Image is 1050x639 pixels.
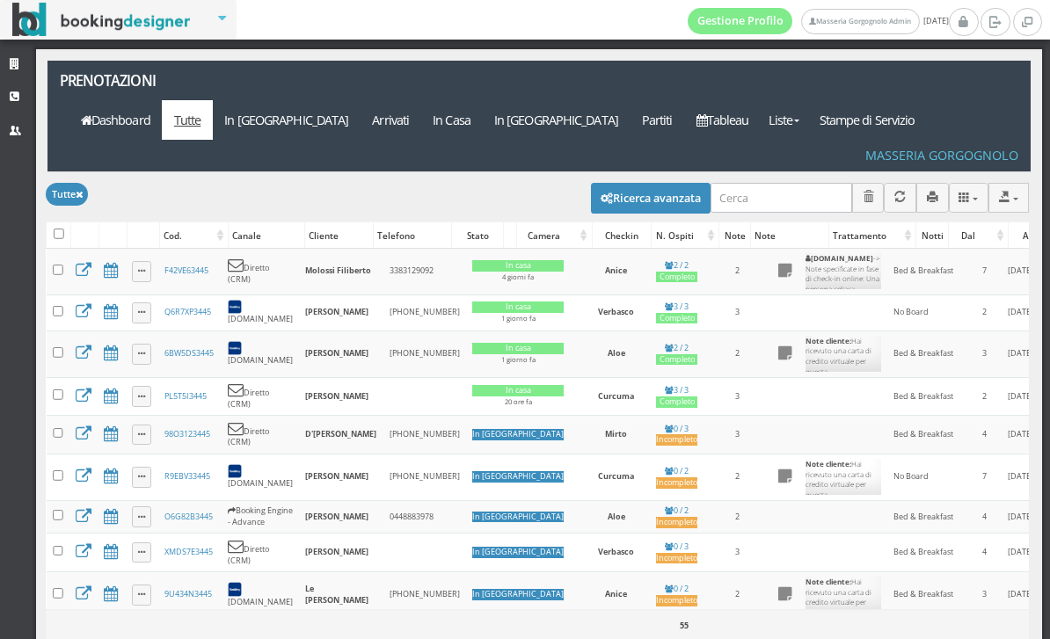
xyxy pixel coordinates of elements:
h4: Masseria Gorgognolo [865,148,1018,163]
div: Checkin [593,223,651,248]
td: 3383129092 [383,248,466,294]
td: 3 [704,294,769,330]
b: [PERSON_NAME] [305,306,368,317]
b: [PERSON_NAME] [305,546,368,557]
td: Diretto (CRM) [222,377,299,415]
td: 7 [969,454,999,500]
b: Verbasco [598,306,634,317]
a: XMDS7E3445 [164,546,213,557]
b: Anice [605,265,627,276]
a: In [GEOGRAPHIC_DATA] [213,100,361,140]
a: Q6R7XP3445 [164,306,211,317]
a: 0 / 3Incompleto [656,541,697,564]
a: 0 / 2Incompleto [656,583,697,606]
td: Bed & Breakfast [887,248,969,294]
td: 4 [969,416,999,454]
a: Gestione Profilo [688,8,793,34]
div: In [GEOGRAPHIC_DATA] [472,471,564,483]
b: [DOMAIN_NAME] [806,253,873,263]
a: 3 / 3Completo [656,301,697,324]
div: N. Ospiti [652,223,719,248]
b: [PERSON_NAME] [305,511,368,522]
a: 3 / 3Completo [656,384,697,408]
div: Incompleto [656,595,697,606]
b: Note cliente: [806,459,851,468]
td: 3 [704,416,769,454]
div: Completo [656,272,697,283]
img: 7STAjs-WNfZHmYllyLag4gdhmHm8JrbmzVrznejwAeLEbpu0yDt-GlJaDipzXAZBN18=w300 [228,300,242,314]
a: Tableau [684,100,761,140]
td: 4 [969,534,999,571]
td: Bed & Breakfast [887,571,969,618]
td: Diretto (CRM) [222,248,299,294]
button: Ricerca avanzata [591,183,711,213]
td: Diretto (CRM) [222,416,299,454]
td: [DATE] [999,330,1041,377]
div: In casa [472,260,564,272]
a: 98O3123445 [164,428,210,439]
a: Stampe di Servizio [807,100,927,140]
td: Booking Engine - Advance [222,500,299,533]
input: Cerca [711,183,852,212]
div: Hai ricevuto una carta di credito virtuale per questa prenotazione.Puoi effettuare l'addebito a p... [806,459,881,561]
a: 6BW5DS3445 [164,347,214,359]
div: Hai ricevuto una carta di credito virtuale per questa prenotazione.Puoi effettuare l'addebito a p... [806,336,881,418]
div: Camera [517,223,592,248]
a: Arrivati [361,100,421,140]
td: Diretto (CRM) [222,534,299,571]
td: [DOMAIN_NAME] [222,454,299,500]
td: 2 [704,454,769,500]
td: 2 [969,377,999,415]
a: 0 / 3Incompleto [656,423,697,447]
a: Dashboard [69,100,162,140]
a: PL5T5I3445 [164,390,207,402]
a: In [GEOGRAPHIC_DATA] [482,100,630,140]
div: Incompleto [656,477,697,489]
a: 0 / 2Incompleto [656,505,697,528]
td: 3 [969,330,999,377]
td: 0448883978 [383,500,466,533]
img: 7STAjs-WNfZHmYllyLag4gdhmHm8JrbmzVrznejwAeLEbpu0yDt-GlJaDipzXAZBN18=w300 [228,341,242,355]
img: 7STAjs-WNfZHmYllyLag4gdhmHm8JrbmzVrznejwAeLEbpu0yDt-GlJaDipzXAZBN18=w300 [228,582,242,596]
b: D'[PERSON_NAME] [305,428,376,439]
a: 9U434N3445 [164,588,212,599]
td: 7 [969,248,999,294]
b: [PERSON_NAME] [305,347,368,359]
button: Export [988,183,1029,212]
div: In [GEOGRAPHIC_DATA] [472,589,564,600]
td: Bed & Breakfast [887,330,969,377]
b: Aloe [608,347,625,359]
b: Le [PERSON_NAME] [305,583,368,606]
td: [DOMAIN_NAME] [222,294,299,330]
img: 7STAjs-WNfZHmYllyLag4gdhmHm8JrbmzVrznejwAeLEbpu0yDt-GlJaDipzXAZBN18=w300 [228,464,242,478]
div: Trattamento [829,223,916,248]
td: 2 [704,571,769,618]
td: 2 [969,294,999,330]
div: Completo [656,396,697,408]
div: Incompleto [656,517,697,528]
td: [DATE] [999,454,1041,500]
a: Partiti [630,100,684,140]
td: [PHONE_NUMBER] [383,454,466,500]
button: Aggiorna [884,183,916,212]
button: Tutte [46,183,88,205]
b: Aloe [608,511,625,522]
div: Completo [656,313,697,324]
td: [DOMAIN_NAME] [222,330,299,377]
div: -> Note specificate in fase di check-in online: Una persona celiaca [806,253,881,294]
a: Liste [761,100,807,140]
b: [PERSON_NAME] [305,470,368,482]
td: No Board [887,454,969,500]
a: F42VE63445 [164,265,208,276]
b: Mirto [605,428,627,439]
div: In [GEOGRAPHIC_DATA] [472,547,564,558]
td: 3 [704,377,769,415]
td: [DATE] [999,416,1041,454]
b: Molossi Filiberto [305,265,371,276]
div: Dal [949,223,1007,248]
td: [PHONE_NUMBER] [383,571,466,618]
div: Stato [452,223,504,248]
a: O6G82B3445 [164,511,213,522]
div: In casa [472,385,564,396]
td: [PHONE_NUMBER] [383,294,466,330]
